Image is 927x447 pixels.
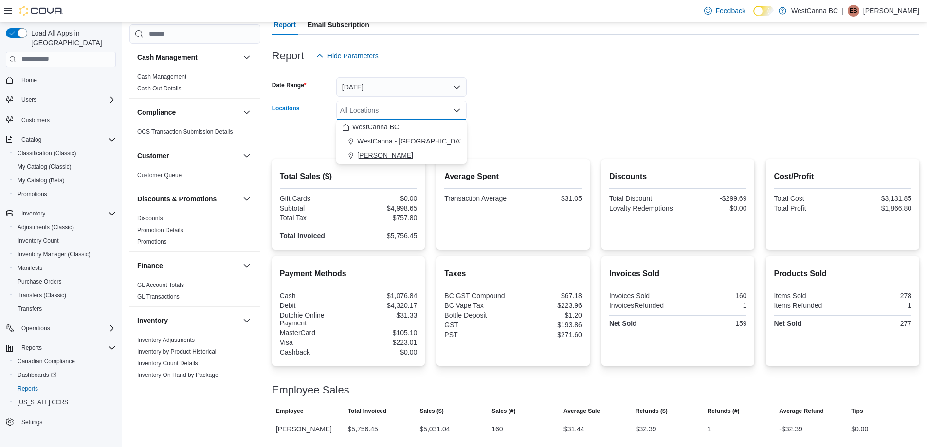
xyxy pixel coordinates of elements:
span: EB [850,5,857,17]
span: Sales (#) [491,407,515,415]
a: Inventory Manager (Classic) [14,249,94,260]
div: $67.18 [515,292,582,300]
span: Inventory Count [18,237,59,245]
span: Inventory [21,210,45,217]
div: $31.44 [563,423,584,435]
div: MasterCard [280,329,346,337]
span: Email Subscription [308,15,369,35]
span: My Catalog (Beta) [18,177,65,184]
a: Cash Management [137,73,186,80]
span: Inventory [18,208,116,219]
span: Reports [18,342,116,354]
span: Purchase Orders [14,276,116,287]
button: Discounts & Promotions [137,194,239,204]
span: Adjustments (Classic) [14,221,116,233]
p: | [842,5,844,17]
div: BC GST Compound [444,292,511,300]
div: Compliance [129,126,260,142]
span: Classification (Classic) [14,147,116,159]
div: $223.96 [515,302,582,309]
span: Catalog [21,136,41,143]
a: [US_STATE] CCRS [14,396,72,408]
div: Customer [129,169,260,185]
div: $4,320.17 [350,302,417,309]
span: Inventory Manager (Classic) [18,250,91,258]
h3: Discounts & Promotions [137,194,217,204]
div: PST [444,331,511,339]
div: Dutchie Online Payment [280,311,346,327]
strong: Total Invoiced [280,232,325,240]
button: Cash Management [137,53,239,62]
span: Washington CCRS [14,396,116,408]
a: Transfers (Classic) [14,289,70,301]
h3: Employee Sales [272,384,349,396]
button: Catalog [2,133,120,146]
button: Hide Parameters [312,46,382,66]
button: Compliance [137,107,239,117]
span: Customers [18,113,116,125]
button: Promotions [10,187,120,201]
a: Settings [18,416,46,428]
span: Operations [18,322,116,334]
div: Total Profit [774,204,840,212]
button: My Catalog (Classic) [10,160,120,174]
span: Home [21,76,37,84]
div: $0.00 [350,195,417,202]
p: WestCanna BC [791,5,838,17]
a: GL Transactions [137,293,180,300]
div: [PERSON_NAME] [272,419,344,439]
a: Purchase Orders [14,276,66,287]
a: Canadian Compliance [14,356,79,367]
strong: Net Sold [609,320,637,327]
div: $1.20 [515,311,582,319]
span: Cash Management [137,73,186,81]
div: Elisabeth Bjornson [848,5,859,17]
button: Inventory [241,315,253,326]
button: WestCanna - [GEOGRAPHIC_DATA] [336,134,467,148]
span: Sales ($) [419,407,443,415]
span: Feedback [716,6,745,16]
span: [US_STATE] CCRS [18,398,68,406]
span: Promotions [18,190,47,198]
span: Tips [851,407,863,415]
span: Report [274,15,296,35]
div: Items Sold [774,292,840,300]
div: $193.86 [515,321,582,329]
span: Average Refund [779,407,824,415]
button: Adjustments (Classic) [10,220,120,234]
span: Adjustments (Classic) [18,223,74,231]
a: Inventory by Product Historical [137,348,217,355]
a: Manifests [14,262,46,274]
button: [PERSON_NAME] [336,148,467,162]
span: OCS Transaction Submission Details [137,128,233,136]
div: Total Tax [280,214,346,222]
a: Customers [18,114,54,126]
h3: Compliance [137,107,176,117]
h2: Total Sales ($) [280,171,418,182]
strong: Net Sold [774,320,801,327]
span: Inventory Adjustments [137,336,195,344]
div: $271.60 [515,331,582,339]
img: Cova [19,6,63,16]
a: Promotion Details [137,227,183,233]
h3: Cash Management [137,53,198,62]
div: Loyalty Redemptions [609,204,676,212]
a: Classification (Classic) [14,147,80,159]
button: [DATE] [336,77,467,97]
h2: Taxes [444,268,582,280]
a: Inventory Adjustments [137,337,195,343]
div: 277 [845,320,911,327]
label: Date Range [272,81,307,89]
span: My Catalog (Classic) [18,163,72,171]
a: Promotions [137,238,167,245]
a: My Catalog (Beta) [14,175,69,186]
span: Average Sale [563,407,600,415]
h2: Discounts [609,171,747,182]
span: Transfers (Classic) [14,289,116,301]
h2: Cost/Profit [774,171,911,182]
a: OCS Transaction Submission Details [137,128,233,135]
div: $223.01 [350,339,417,346]
span: Customer Queue [137,171,182,179]
h2: Invoices Sold [609,268,747,280]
